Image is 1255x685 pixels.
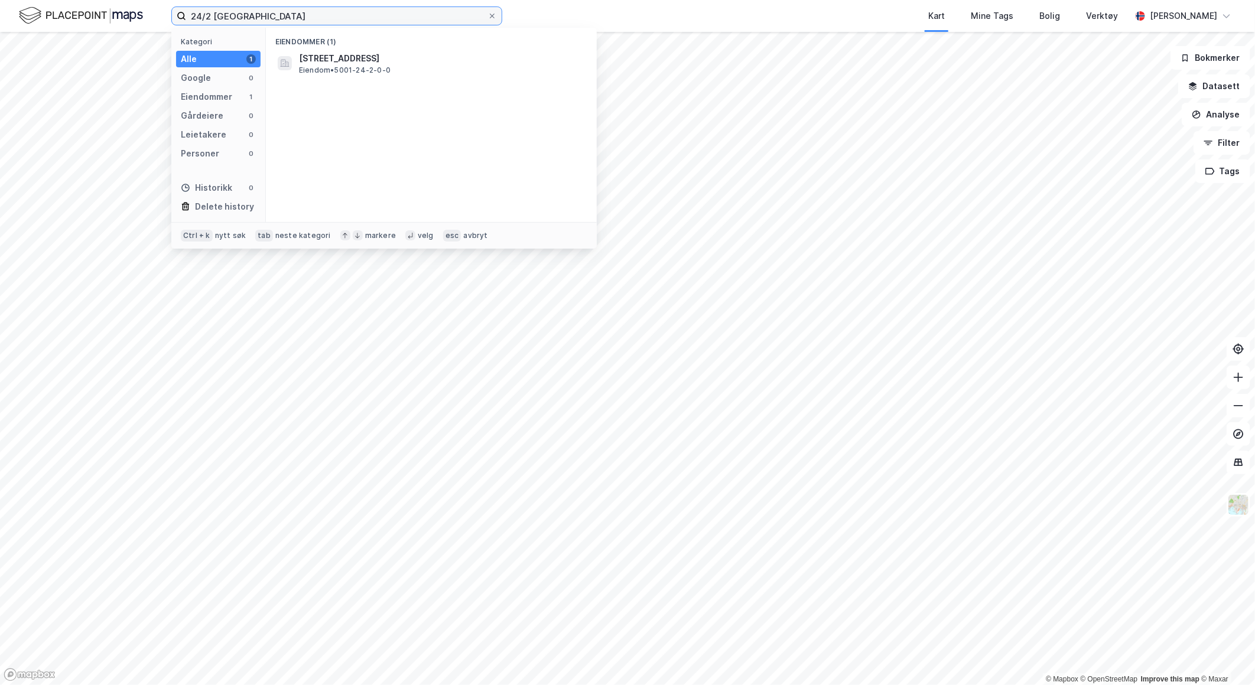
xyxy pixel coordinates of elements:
div: [PERSON_NAME] [1150,9,1217,23]
div: Delete history [195,200,254,214]
div: avbryt [463,231,487,240]
div: 0 [246,73,256,83]
div: Verktøy [1086,9,1118,23]
div: Gårdeiere [181,109,223,123]
div: Alle [181,52,197,66]
button: Tags [1195,159,1250,183]
a: Mapbox homepage [4,668,56,681]
a: Mapbox [1046,675,1078,683]
div: Google [181,71,211,85]
iframe: Chat Widget [1196,628,1255,685]
img: logo.f888ab2527a4732fd821a326f86c7f29.svg [19,5,143,26]
div: 0 [246,183,256,193]
div: Eiendommer (1) [266,28,597,49]
button: Filter [1194,131,1250,155]
div: 0 [246,130,256,139]
div: 0 [246,149,256,158]
div: tab [255,230,273,242]
div: markere [365,231,396,240]
div: Kart [928,9,945,23]
div: 0 [246,111,256,120]
div: Ctrl + k [181,230,213,242]
div: nytt søk [215,231,246,240]
button: Datasett [1178,74,1250,98]
div: Historikk [181,181,232,195]
span: [STREET_ADDRESS] [299,51,583,66]
a: Improve this map [1141,675,1199,683]
button: Analyse [1182,103,1250,126]
div: Personer [181,146,219,161]
img: Z [1227,494,1250,516]
input: Søk på adresse, matrikkel, gårdeiere, leietakere eller personer [186,7,487,25]
div: 1 [246,92,256,102]
div: Leietakere [181,128,226,142]
div: Mine Tags [971,9,1013,23]
div: neste kategori [275,231,331,240]
div: 1 [246,54,256,64]
div: esc [443,230,461,242]
div: Eiendommer [181,90,232,104]
div: velg [418,231,434,240]
button: Bokmerker [1171,46,1250,70]
div: Bolig [1039,9,1060,23]
div: Kategori [181,37,261,46]
span: Eiendom • 5001-24-2-0-0 [299,66,391,75]
div: Kontrollprogram for chat [1196,628,1255,685]
a: OpenStreetMap [1081,675,1138,683]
